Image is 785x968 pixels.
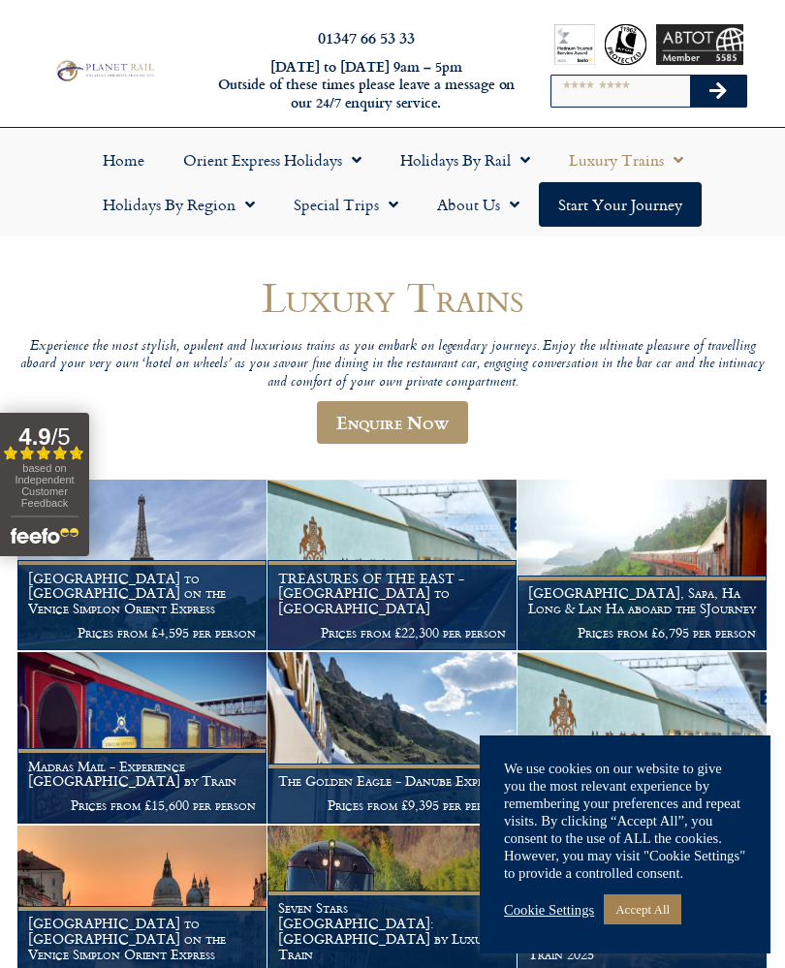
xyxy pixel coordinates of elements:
[318,26,415,48] a: 01347 66 53 33
[17,274,768,320] h1: Luxury Trains
[278,571,506,616] h1: TREASURES OF THE EAST - [GEOGRAPHIC_DATA] to [GEOGRAPHIC_DATA]
[83,182,274,227] a: Holidays by Region
[17,652,267,824] a: Madras Mail - Experience [GEOGRAPHIC_DATA] by Train Prices from £15,600 per person
[267,652,518,824] a: The Golden Eagle - Danube Express Prices from £9,395 per person
[17,480,267,651] a: [GEOGRAPHIC_DATA] to [GEOGRAPHIC_DATA] on the Venice Simplon Orient Express Prices from £4,595 pe...
[28,797,256,813] p: Prices from £15,600 per person
[52,58,157,84] img: Planet Rail Train Holidays Logo
[317,401,468,444] a: Enquire Now
[10,138,775,227] nav: Menu
[267,480,518,651] a: TREASURES OF THE EAST - [GEOGRAPHIC_DATA] to [GEOGRAPHIC_DATA] Prices from £22,300 per person
[28,625,256,640] p: Prices from £4,595 per person
[278,625,506,640] p: Prices from £22,300 per person
[17,338,768,392] p: Experience the most stylish, opulent and luxurious trains as you embark on legendary journeys. En...
[418,182,539,227] a: About Us
[528,916,756,961] h1: The Andean Explorer – [GEOGRAPHIC_DATA] by Luxury Train 2025
[278,773,506,789] h1: The Golden Eagle - Danube Express
[504,760,746,882] div: We use cookies on our website to give you the most relevant experience by remembering your prefer...
[539,182,702,227] a: Start your Journey
[28,759,256,790] h1: Madras Mail - Experience [GEOGRAPHIC_DATA] by Train
[518,652,768,824] a: Imperial China - Xi’an to [GEOGRAPHIC_DATA] Prices from £17,900 per person
[278,900,506,961] h1: Seven Stars [GEOGRAPHIC_DATA]: [GEOGRAPHIC_DATA] by Luxury Train
[381,138,549,182] a: Holidays by Rail
[528,585,756,616] h1: [GEOGRAPHIC_DATA], Sapa, Ha Long & Lan Ha aboard the SJourney
[274,182,418,227] a: Special Trips
[28,916,256,961] h1: [GEOGRAPHIC_DATA] to [GEOGRAPHIC_DATA] on the Venice Simplon Orient Express
[690,76,746,107] button: Search
[604,894,681,924] a: Accept All
[528,625,756,640] p: Prices from £6,795 per person
[28,571,256,616] h1: [GEOGRAPHIC_DATA] to [GEOGRAPHIC_DATA] on the Venice Simplon Orient Express
[164,138,381,182] a: Orient Express Holidays
[214,58,518,112] h6: [DATE] to [DATE] 9am – 5pm Outside of these times please leave a message on our 24/7 enquiry serv...
[549,138,703,182] a: Luxury Trains
[504,901,594,919] a: Cookie Settings
[518,480,768,651] a: [GEOGRAPHIC_DATA], Sapa, Ha Long & Lan Ha aboard the SJourney Prices from £6,795 per person
[83,138,164,182] a: Home
[278,797,506,813] p: Prices from £9,395 per person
